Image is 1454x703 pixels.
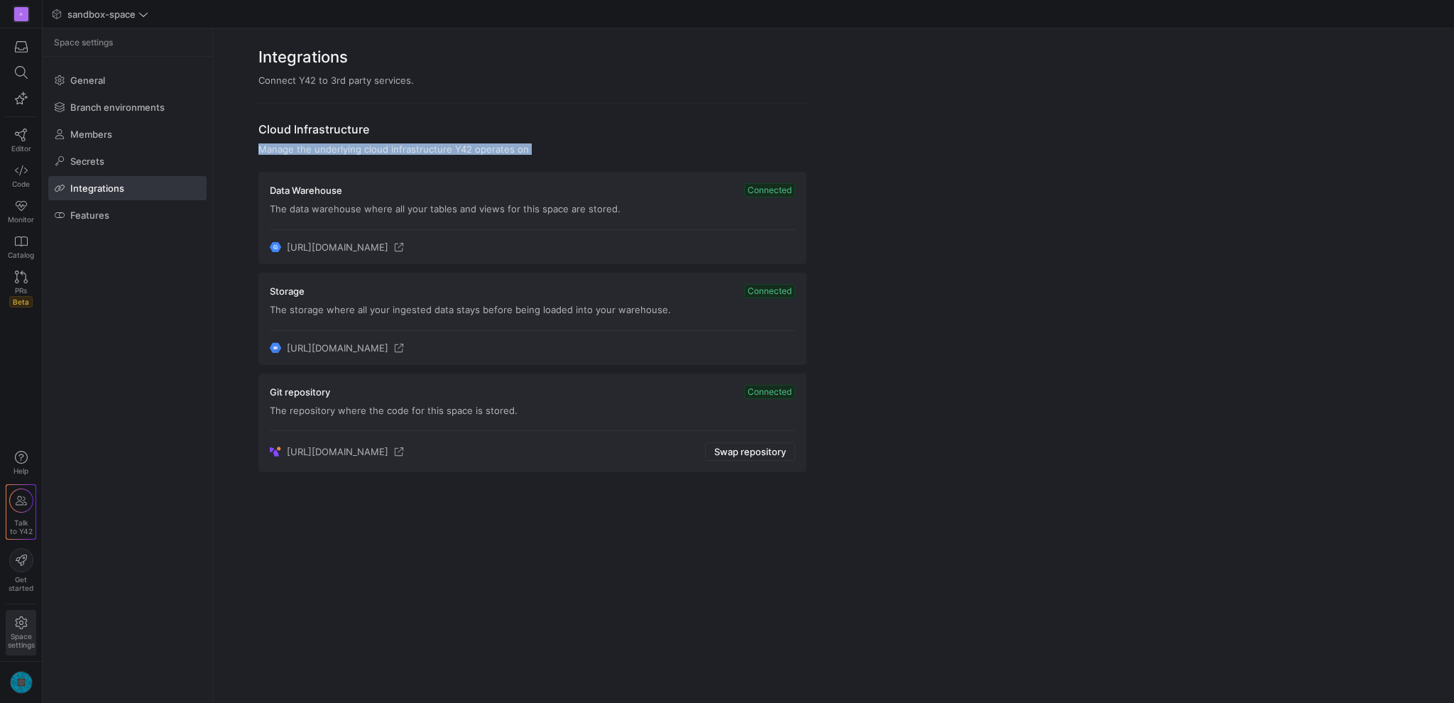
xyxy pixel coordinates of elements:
[6,543,36,598] button: Getstarted
[15,286,27,295] span: PRs
[6,485,35,539] a: Talkto Y42
[9,575,33,592] span: Get started
[48,176,207,200] a: Integrations
[54,38,113,48] span: Space settings
[48,95,207,119] a: Branch environments
[270,203,795,214] p: The data warehouse where all your tables and views for this space are stored.
[287,342,388,354] span: [URL][DOMAIN_NAME]
[48,149,207,173] a: Secrets
[287,446,388,457] span: [URL][DOMAIN_NAME]
[287,241,388,253] span: [URL][DOMAIN_NAME]
[270,304,795,315] p: The storage where all your ingested data stays before being loaded into your warehouse.
[70,75,105,86] span: General
[258,45,807,69] h2: Integrations
[14,7,28,21] div: A
[270,405,795,416] p: The repository where the code for this space is stored.
[744,284,795,298] span: Connected
[258,121,807,138] h2: Cloud Infrastructure
[6,667,36,697] button: https://lh3.googleusercontent.com/a/ACg8ocIpvyI90UC_rlBwEI9Zj3D2wtts-yOQsWfVBXuwaElNaqbaAig=s96-c
[70,129,112,140] span: Members
[9,296,33,307] span: Beta
[70,102,165,113] span: Branch environments
[714,446,786,457] span: Swap repository
[10,671,33,694] img: https://lh3.googleusercontent.com/a/ACg8ocIpvyI90UC_rlBwEI9Zj3D2wtts-yOQsWfVBXuwaElNaqbaAig=s96-c
[258,143,807,155] div: Manage the underlying cloud infrastructure Y42 operates on
[6,265,36,313] a: PRsBeta
[48,68,207,92] a: General
[6,445,36,481] button: Help
[8,251,34,259] span: Catalog
[8,632,35,649] span: Space settings
[6,2,36,26] a: A
[744,385,795,399] span: Connected
[258,75,807,86] div: Connect Y42 to 3rd party services.
[70,156,104,167] span: Secrets
[8,215,34,224] span: Monitor
[270,285,305,297] h3: Storage
[270,386,330,398] h3: Git repository
[270,185,342,196] h3: Data Warehouse
[48,5,152,23] button: sandbox-space
[70,209,109,221] span: Features
[11,144,31,153] span: Editor
[6,194,36,229] a: Monitor
[12,180,30,188] span: Code
[6,229,36,265] a: Catalog
[48,203,207,227] a: Features
[10,518,33,535] span: Talk to Y42
[12,467,30,475] span: Help
[6,158,36,194] a: Code
[67,9,136,20] span: sandbox-space
[48,122,207,146] a: Members
[705,442,795,461] button: Swap repository
[744,183,795,197] span: Connected
[6,610,36,655] a: Spacesettings
[6,123,36,158] a: Editor
[70,182,124,194] span: Integrations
